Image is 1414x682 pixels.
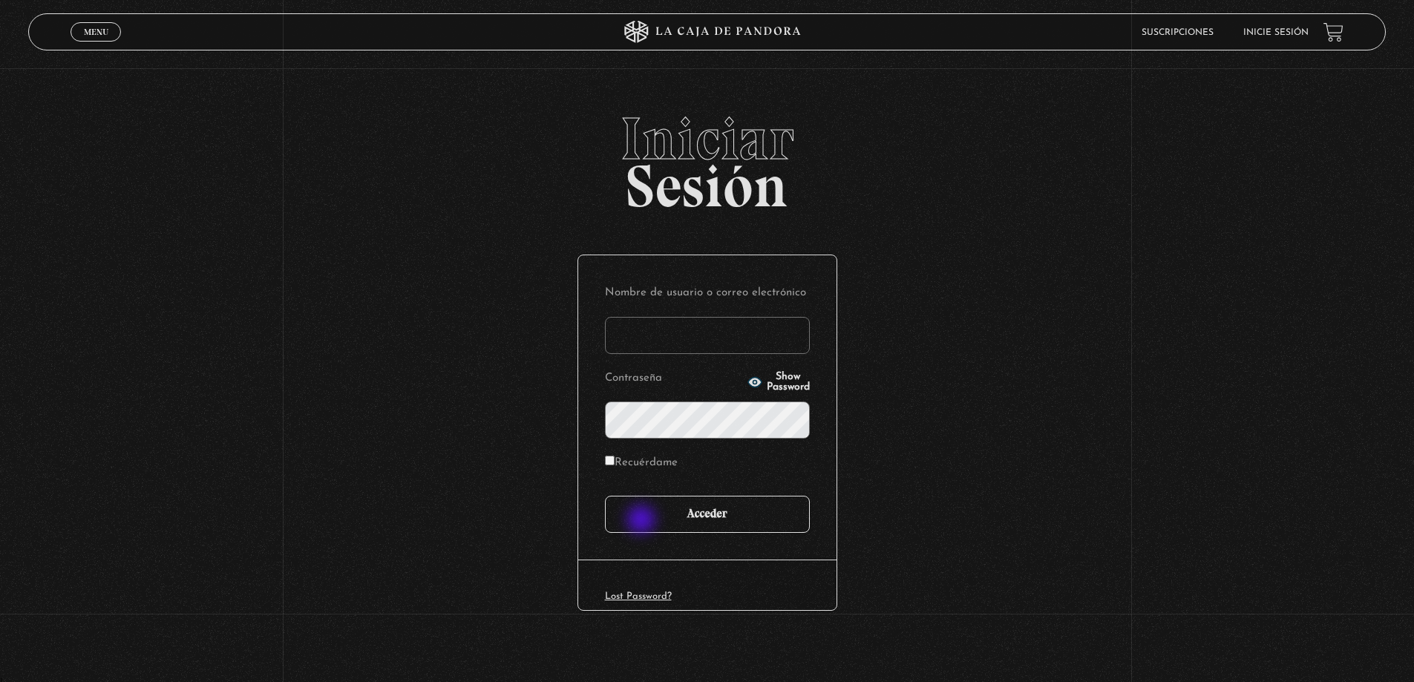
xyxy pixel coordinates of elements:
a: View your shopping cart [1323,22,1343,42]
input: Recuérdame [605,456,615,465]
span: Menu [84,27,108,36]
h2: Sesión [28,109,1386,204]
label: Contraseña [605,367,743,390]
label: Recuérdame [605,452,678,475]
a: Inicie sesión [1243,28,1309,37]
span: Cerrar [79,40,114,50]
a: Lost Password? [605,591,672,601]
span: Iniciar [28,109,1386,168]
input: Acceder [605,496,810,533]
button: Show Password [747,372,810,393]
label: Nombre de usuario o correo electrónico [605,282,810,305]
a: Suscripciones [1142,28,1214,37]
span: Show Password [767,372,810,393]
